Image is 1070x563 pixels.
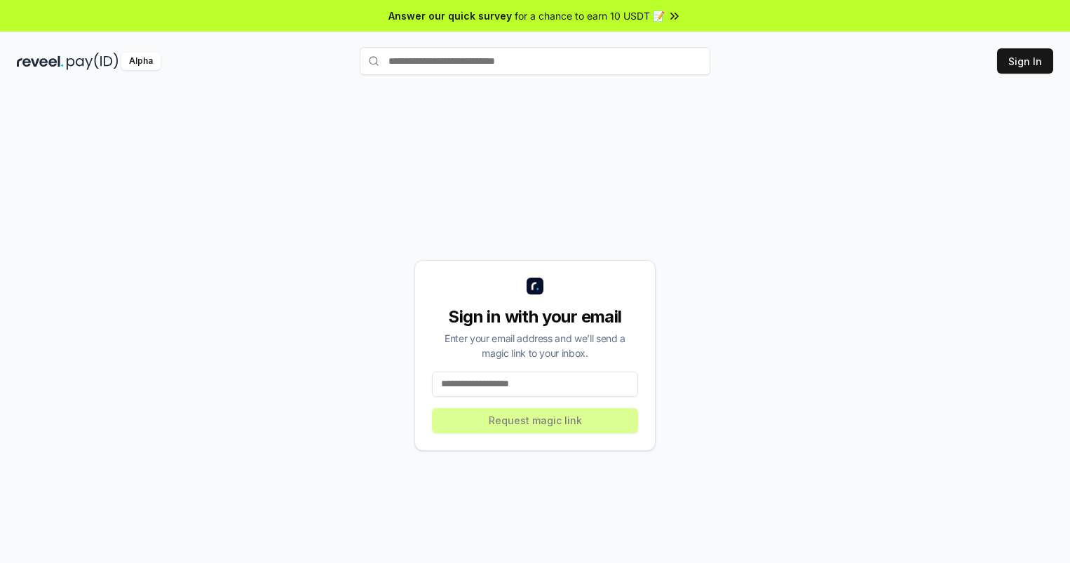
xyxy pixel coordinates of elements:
span: for a chance to earn 10 USDT 📝 [515,8,665,23]
img: pay_id [67,53,118,70]
span: Answer our quick survey [388,8,512,23]
img: reveel_dark [17,53,64,70]
div: Alpha [121,53,161,70]
div: Sign in with your email [432,306,638,328]
div: Enter your email address and we’ll send a magic link to your inbox. [432,331,638,360]
img: logo_small [527,278,543,294]
button: Sign In [997,48,1053,74]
